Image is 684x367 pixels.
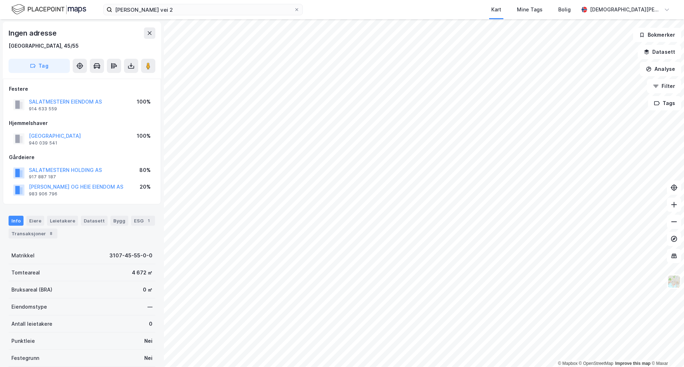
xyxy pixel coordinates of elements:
[140,183,151,191] div: 20%
[26,216,44,226] div: Eiere
[9,153,155,162] div: Gårdeiere
[110,216,128,226] div: Bygg
[11,320,52,328] div: Antall leietakere
[131,216,155,226] div: ESG
[29,106,57,112] div: 914 633 559
[9,42,79,50] div: [GEOGRAPHIC_DATA], 45/55
[633,28,681,42] button: Bokmerker
[648,333,684,367] div: Kontrollprogram for chat
[11,268,40,277] div: Tomteareal
[29,174,56,180] div: 917 887 187
[145,217,152,224] div: 1
[144,337,152,345] div: Nei
[558,5,571,14] div: Bolig
[81,216,108,226] div: Datasett
[139,166,151,174] div: 80%
[132,268,152,277] div: 4 672 ㎡
[144,354,152,362] div: Nei
[137,132,151,140] div: 100%
[648,96,681,110] button: Tags
[640,62,681,76] button: Analyse
[143,285,152,294] div: 0 ㎡
[29,191,57,197] div: 983 906 796
[558,361,577,366] a: Mapbox
[667,275,681,288] img: Z
[112,4,294,15] input: Søk på adresse, matrikkel, gårdeiere, leietakere eller personer
[137,98,151,106] div: 100%
[11,285,52,294] div: Bruksareal (BRA)
[11,251,35,260] div: Matrikkel
[11,303,47,311] div: Eiendomstype
[9,85,155,93] div: Festere
[11,354,39,362] div: Festegrunn
[9,229,57,238] div: Transaksjoner
[491,5,501,14] div: Kart
[147,303,152,311] div: —
[579,361,613,366] a: OpenStreetMap
[648,333,684,367] iframe: Chat Widget
[11,3,86,16] img: logo.f888ab2527a4732fd821a326f86c7f29.svg
[9,119,155,127] div: Hjemmelshaver
[29,140,57,146] div: 940 039 541
[109,251,152,260] div: 3107-45-55-0-0
[647,79,681,93] button: Filter
[9,216,24,226] div: Info
[11,337,35,345] div: Punktleie
[9,59,70,73] button: Tag
[9,27,58,39] div: Ingen adresse
[149,320,152,328] div: 0
[47,216,78,226] div: Leietakere
[590,5,661,14] div: [DEMOGRAPHIC_DATA][PERSON_NAME]
[615,361,651,366] a: Improve this map
[47,230,55,237] div: 8
[517,5,543,14] div: Mine Tags
[638,45,681,59] button: Datasett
